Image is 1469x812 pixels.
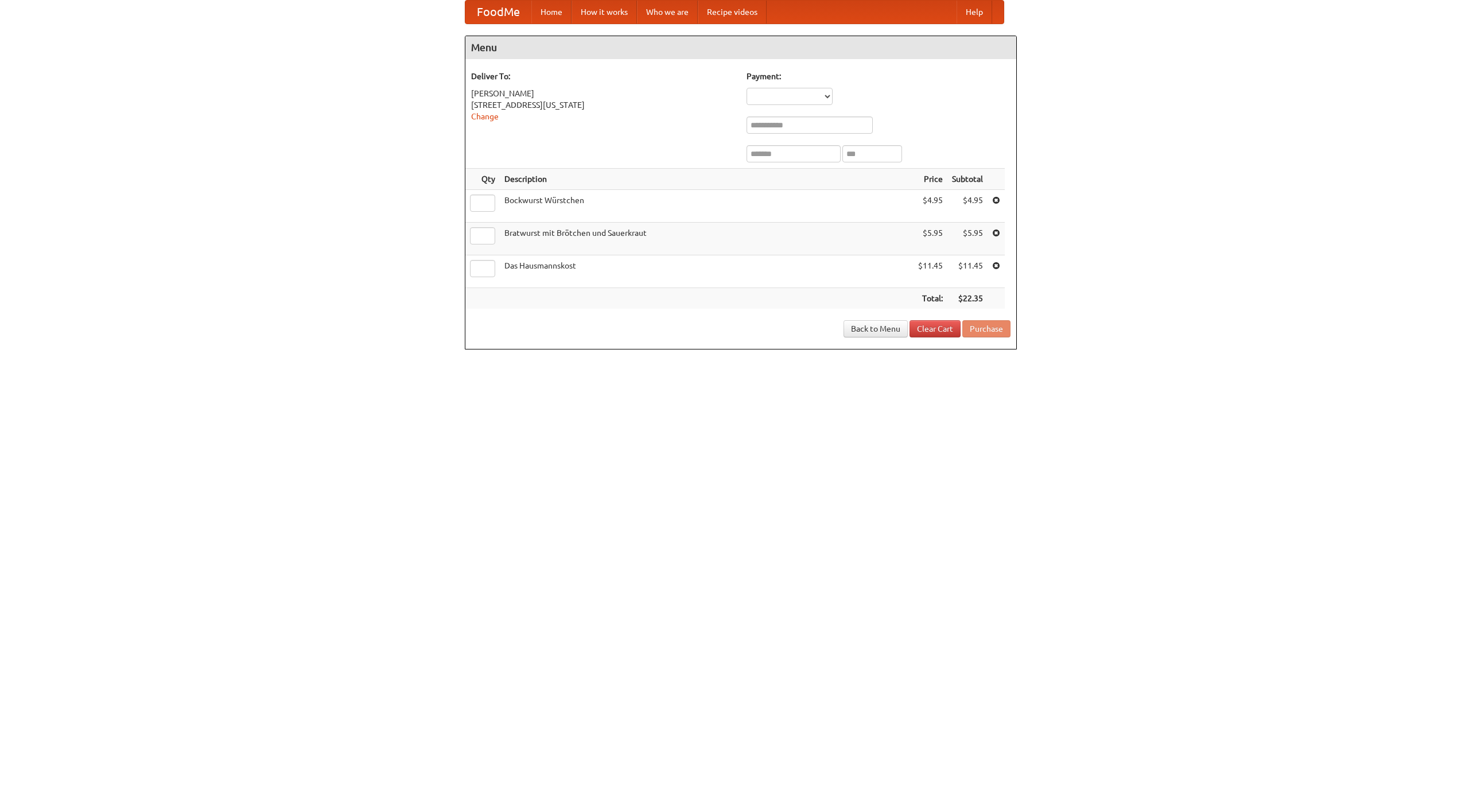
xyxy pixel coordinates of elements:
[637,1,698,24] a: Who we are
[500,223,914,255] td: Bratwurst mit Brötchen und Sauerkraut
[531,1,572,24] a: Home
[471,112,499,121] a: Change
[471,99,735,111] div: [STREET_ADDRESS][US_STATE]
[947,288,988,309] th: $22.35
[572,1,637,24] a: How it works
[914,169,947,190] th: Price
[747,71,1011,82] h5: Payment:
[500,169,914,190] th: Description
[914,190,947,223] td: $4.95
[947,190,988,223] td: $4.95
[910,320,961,337] a: Clear Cart
[471,88,735,99] div: [PERSON_NAME]
[465,1,531,24] a: FoodMe
[947,223,988,255] td: $5.95
[500,190,914,223] td: Bockwurst Würstchen
[962,320,1011,337] button: Purchase
[471,71,735,82] h5: Deliver To:
[698,1,767,24] a: Recipe videos
[947,169,988,190] th: Subtotal
[914,288,947,309] th: Total:
[957,1,992,24] a: Help
[465,36,1016,59] h4: Menu
[844,320,908,337] a: Back to Menu
[914,223,947,255] td: $5.95
[914,255,947,288] td: $11.45
[947,255,988,288] td: $11.45
[465,169,500,190] th: Qty
[500,255,914,288] td: Das Hausmannskost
